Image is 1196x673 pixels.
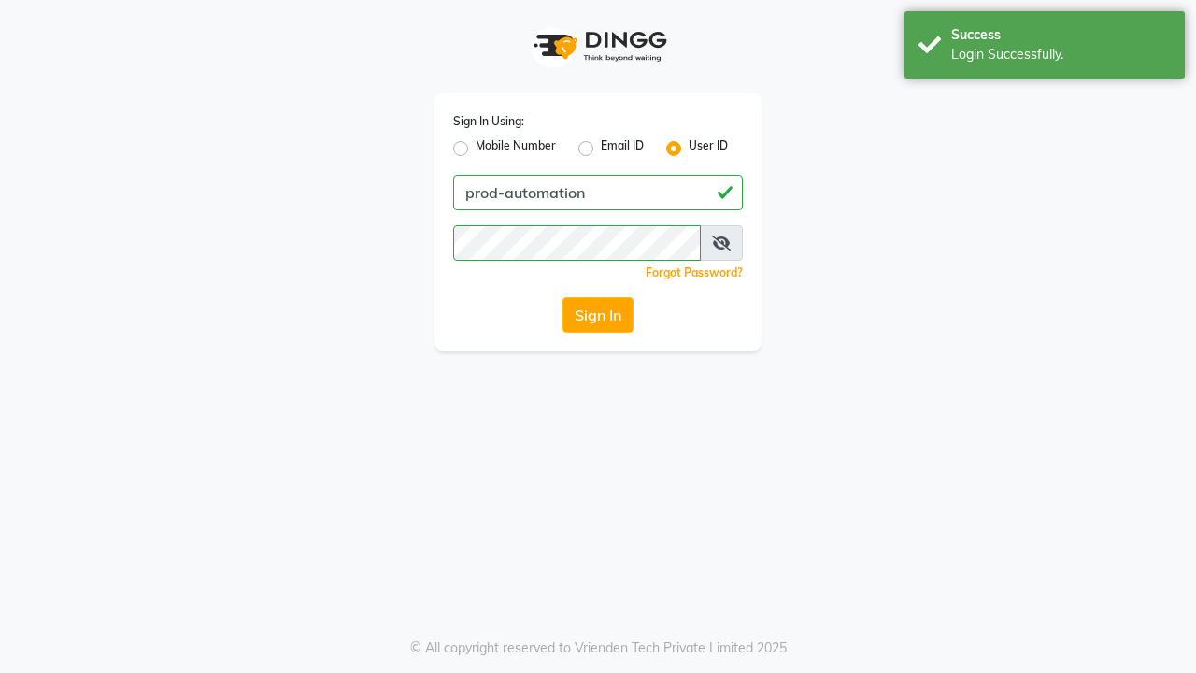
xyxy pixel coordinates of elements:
[601,137,644,160] label: Email ID
[453,225,701,261] input: Username
[689,137,728,160] label: User ID
[523,19,673,74] img: logo1.svg
[951,45,1171,64] div: Login Successfully.
[453,175,743,210] input: Username
[453,113,524,130] label: Sign In Using:
[951,25,1171,45] div: Success
[646,265,743,279] a: Forgot Password?
[476,137,556,160] label: Mobile Number
[562,297,634,333] button: Sign In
